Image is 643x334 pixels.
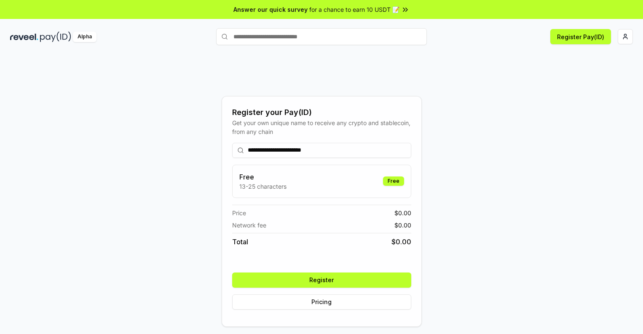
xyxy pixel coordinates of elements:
[391,237,411,247] span: $ 0.00
[232,273,411,288] button: Register
[232,294,411,310] button: Pricing
[232,237,248,247] span: Total
[232,107,411,118] div: Register your Pay(ID)
[239,172,287,182] h3: Free
[383,176,404,186] div: Free
[232,118,411,136] div: Get your own unique name to receive any crypto and stablecoin, from any chain
[394,208,411,217] span: $ 0.00
[232,221,266,230] span: Network fee
[233,5,308,14] span: Answer our quick survey
[10,32,38,42] img: reveel_dark
[40,32,71,42] img: pay_id
[232,208,246,217] span: Price
[394,221,411,230] span: $ 0.00
[550,29,611,44] button: Register Pay(ID)
[239,182,287,191] p: 13-25 characters
[309,5,399,14] span: for a chance to earn 10 USDT 📝
[73,32,96,42] div: Alpha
